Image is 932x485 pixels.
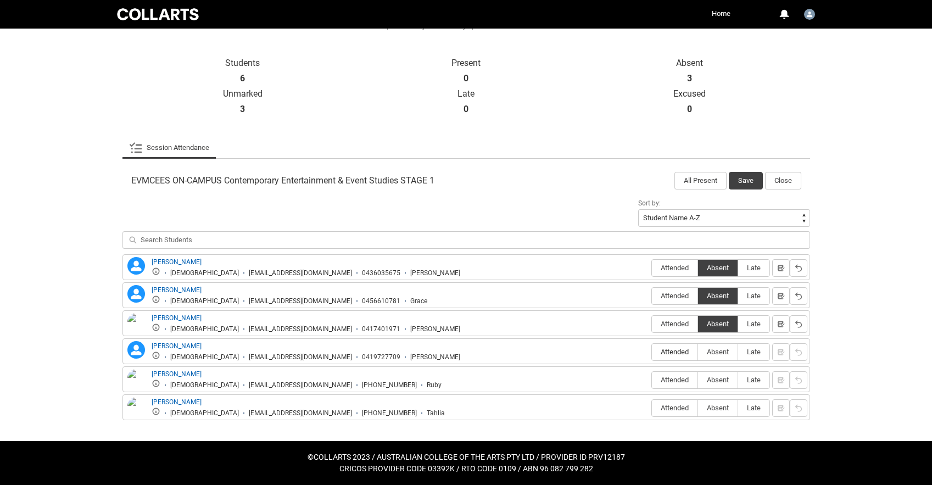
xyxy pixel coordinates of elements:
[698,292,738,300] span: Absent
[698,348,738,356] span: Absent
[170,269,239,277] div: [DEMOGRAPHIC_DATA]
[240,104,245,115] strong: 3
[127,341,145,359] lightning-icon: Juliette Iemmolo
[464,104,468,115] strong: 0
[152,370,202,378] a: [PERSON_NAME]
[170,325,239,333] div: [DEMOGRAPHIC_DATA]
[464,73,468,84] strong: 0
[738,348,769,356] span: Late
[801,4,818,22] button: User Profile Khat.Kerr
[765,172,801,189] button: Close
[122,137,216,159] li: Session Attendance
[249,353,352,361] div: [EMAIL_ADDRESS][DOMAIN_NAME]
[170,353,239,361] div: [DEMOGRAPHIC_DATA]
[652,292,697,300] span: Attended
[410,297,427,305] div: Grace
[240,73,245,84] strong: 6
[362,353,400,361] div: 0419727709
[129,137,209,159] a: Session Attendance
[170,381,239,389] div: [DEMOGRAPHIC_DATA]
[170,297,239,305] div: [DEMOGRAPHIC_DATA]
[698,376,738,384] span: Absent
[131,175,434,186] span: EVMCEES ON-CAMPUS Contemporary Entertainment & Event Studies STAGE 1
[652,404,697,412] span: Attended
[772,315,790,333] button: Notes
[790,259,807,277] button: Reset
[131,58,355,69] p: Students
[674,172,727,189] button: All Present
[738,376,769,384] span: Late
[249,269,352,277] div: [EMAIL_ADDRESS][DOMAIN_NAME]
[738,320,769,328] span: Late
[170,409,239,417] div: [DEMOGRAPHIC_DATA]
[127,285,145,303] lightning-icon: Grace Willis
[709,5,733,22] a: Home
[698,320,738,328] span: Absent
[804,9,815,20] img: Khat.Kerr
[410,353,460,361] div: [PERSON_NAME]
[772,287,790,305] button: Notes
[729,172,763,189] button: Save
[127,369,145,393] img: Ruby Hill
[362,269,400,277] div: 0436035675
[249,381,352,389] div: [EMAIL_ADDRESS][DOMAIN_NAME]
[410,325,460,333] div: [PERSON_NAME]
[790,399,807,417] button: Reset
[362,325,400,333] div: 0417401971
[131,88,355,99] p: Unmarked
[427,381,442,389] div: Ruby
[249,297,352,305] div: [EMAIL_ADDRESS][DOMAIN_NAME]
[687,73,692,84] strong: 3
[772,259,790,277] button: Notes
[652,320,697,328] span: Attended
[790,371,807,389] button: Reset
[578,58,801,69] p: Absent
[127,313,145,345] img: Jasmine-Lee McCoy
[698,404,738,412] span: Absent
[152,286,202,294] a: [PERSON_NAME]
[652,264,697,272] span: Attended
[152,314,202,322] a: [PERSON_NAME]
[122,231,810,249] input: Search Students
[578,88,801,99] p: Excused
[152,258,202,266] a: [PERSON_NAME]
[638,199,661,207] span: Sort by:
[354,88,578,99] p: Late
[738,292,769,300] span: Late
[652,348,697,356] span: Attended
[790,287,807,305] button: Reset
[738,264,769,272] span: Late
[249,325,352,333] div: [EMAIL_ADDRESS][DOMAIN_NAME]
[127,257,145,275] lightning-icon: Emma Farley
[249,409,352,417] div: [EMAIL_ADDRESS][DOMAIN_NAME]
[152,398,202,406] a: [PERSON_NAME]
[652,376,697,384] span: Attended
[152,342,202,350] a: [PERSON_NAME]
[698,264,738,272] span: Absent
[790,343,807,361] button: Reset
[738,404,769,412] span: Late
[427,409,445,417] div: Tahlia
[687,104,692,115] strong: 0
[362,409,417,417] div: [PHONE_NUMBER]
[410,269,460,277] div: [PERSON_NAME]
[354,58,578,69] p: Present
[127,397,145,421] img: Tahlia Kendall
[790,315,807,333] button: Reset
[362,297,400,305] div: 0456610781
[362,381,417,389] div: [PHONE_NUMBER]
